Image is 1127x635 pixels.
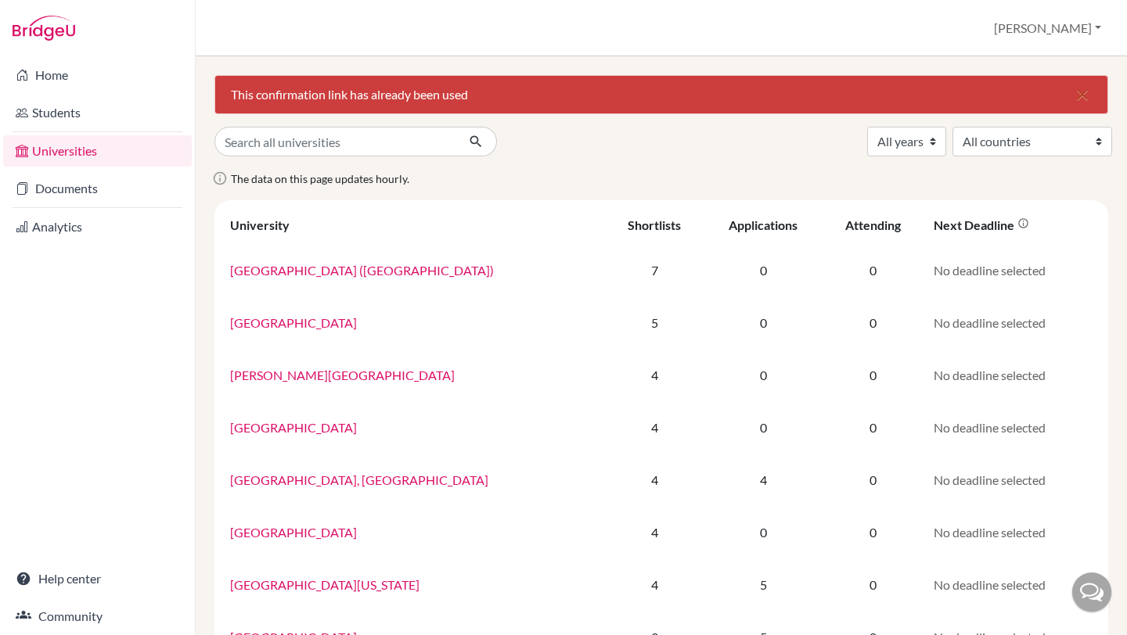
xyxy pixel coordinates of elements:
td: 0 [704,244,823,296]
span: No deadline selected [934,472,1046,487]
a: [GEOGRAPHIC_DATA] [230,315,357,330]
span: No deadline selected [934,420,1046,435]
td: 0 [823,296,924,349]
td: 5 [704,558,823,611]
div: This confirmation link has already been used [214,75,1108,114]
td: 4 [606,558,704,611]
td: 4 [606,506,704,558]
a: [GEOGRAPHIC_DATA] [230,420,357,435]
th: University [221,206,606,244]
span: No deadline selected [934,263,1046,278]
div: Shortlists [628,217,681,232]
a: Home [3,59,192,91]
a: Students [3,97,192,128]
a: Community [3,601,192,632]
td: 0 [823,506,924,558]
a: [GEOGRAPHIC_DATA] [230,525,357,540]
td: 4 [606,454,704,506]
td: 4 [606,401,704,454]
input: Search all universities [214,127,456,156]
span: No deadline selected [934,577,1046,592]
td: 0 [704,401,823,454]
i: close [1073,85,1092,104]
span: The data on this page updates hourly. [231,172,409,185]
div: Applications [729,217,798,232]
td: 0 [823,244,924,296]
span: No deadline selected [934,525,1046,540]
a: Analytics [3,211,192,242]
td: 7 [606,244,704,296]
td: 0 [823,558,924,611]
a: [GEOGRAPHIC_DATA][US_STATE] [230,577,419,592]
span: No deadline selected [934,315,1046,330]
td: 0 [823,349,924,401]
td: 0 [704,349,823,401]
td: 5 [606,296,704,349]
img: Bridge-U [13,16,75,41]
td: 0 [704,296,823,349]
a: Documents [3,173,192,204]
td: 0 [823,401,924,454]
a: [GEOGRAPHIC_DATA], [GEOGRAPHIC_DATA] [230,472,488,487]
div: Attending [845,217,901,232]
a: [GEOGRAPHIC_DATA] ([GEOGRAPHIC_DATA]) [230,263,494,278]
span: No deadline selected [934,368,1046,382]
td: 0 [704,506,823,558]
td: 4 [704,454,823,506]
div: Next deadline [934,217,1029,232]
a: [PERSON_NAME][GEOGRAPHIC_DATA] [230,368,455,382]
button: [PERSON_NAME] [987,13,1108,43]
a: Help center [3,563,192,594]
td: 4 [606,349,704,401]
button: Close [1057,76,1107,113]
td: 0 [823,454,924,506]
a: Universities [3,135,192,167]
